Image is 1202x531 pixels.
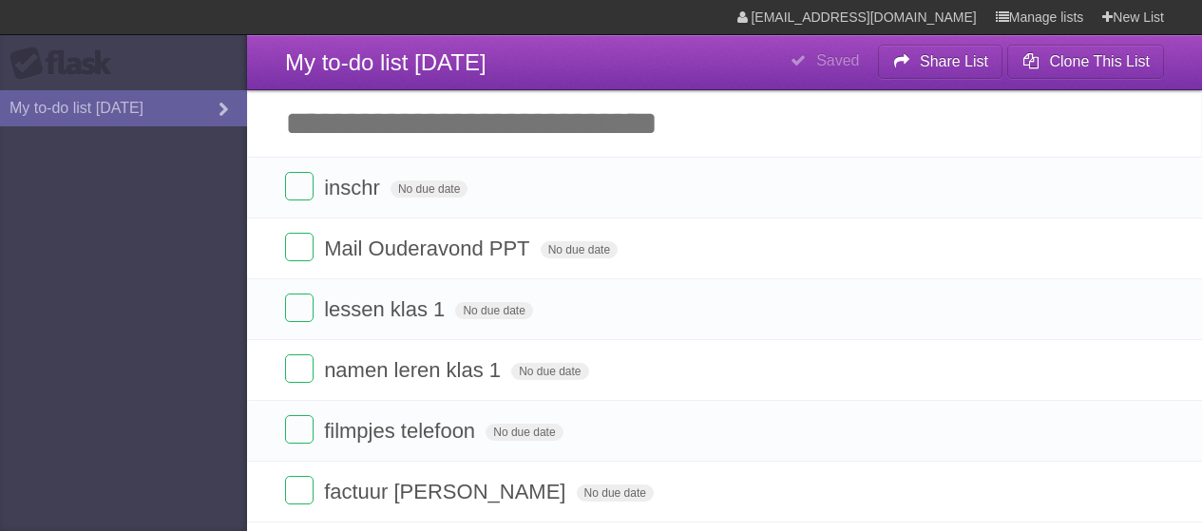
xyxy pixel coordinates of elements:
[285,476,314,504] label: Done
[285,49,487,75] span: My to-do list [DATE]
[816,52,859,68] b: Saved
[285,172,314,200] label: Done
[10,47,124,81] div: Flask
[324,297,449,321] span: lessen klas 1
[285,415,314,444] label: Done
[324,237,534,260] span: Mail Ouderavond PPT
[1007,45,1164,79] button: Clone This List
[878,45,1003,79] button: Share List
[391,180,467,198] span: No due date
[285,294,314,322] label: Done
[324,176,385,199] span: inschr
[285,233,314,261] label: Done
[324,480,570,503] span: factuur [PERSON_NAME]
[324,358,506,382] span: namen leren klas 1
[577,484,654,502] span: No due date
[285,354,314,383] label: Done
[486,424,563,441] span: No due date
[324,419,480,443] span: filmpjes telefoon
[920,53,988,69] b: Share List
[1049,53,1150,69] b: Clone This List
[455,302,532,319] span: No due date
[511,363,588,380] span: No due date
[541,241,618,258] span: No due date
